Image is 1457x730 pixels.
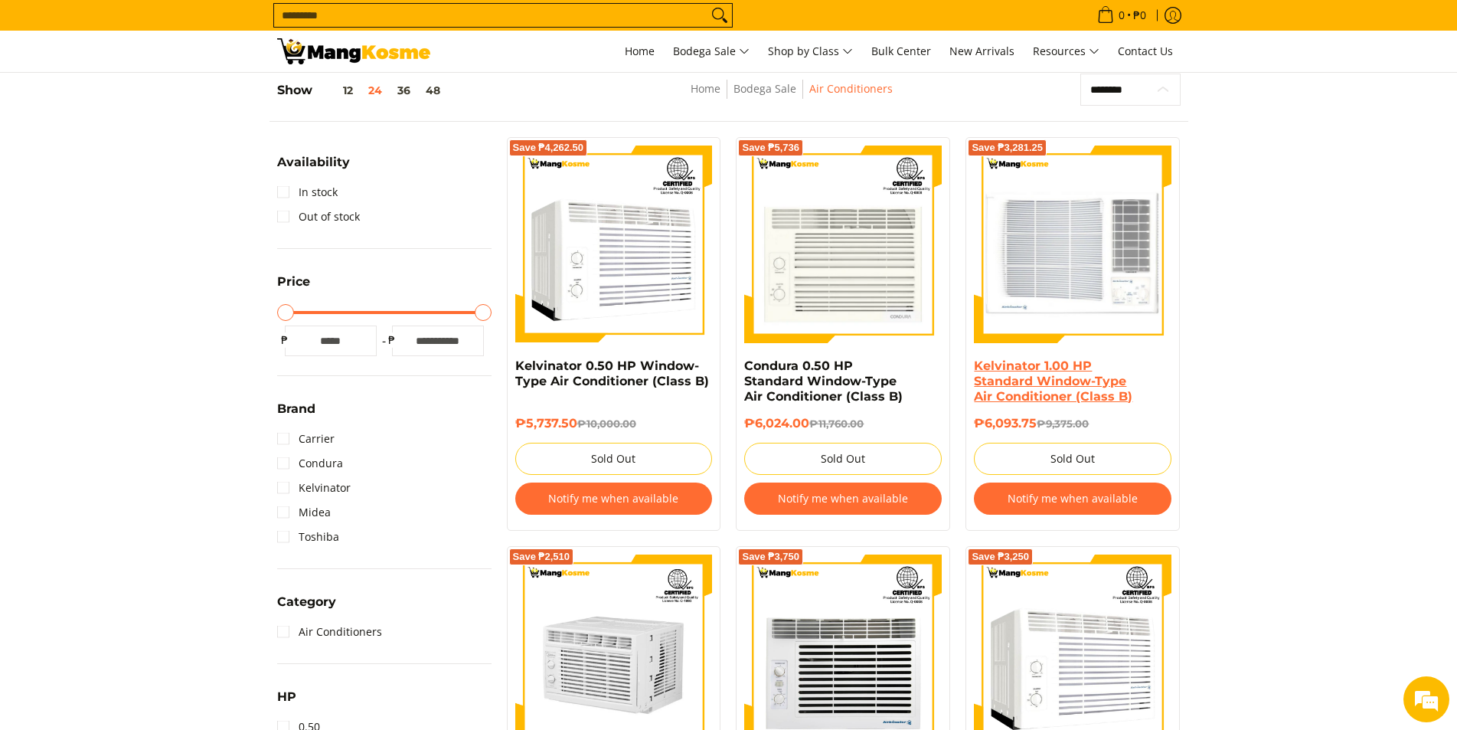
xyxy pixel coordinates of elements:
summary: Open [277,276,310,300]
a: Condura 0.50 HP Standard Window-Type Air Conditioner (Class B) [744,358,903,404]
span: Brand [277,403,315,415]
span: Home [625,44,655,58]
span: ₱0 [1131,10,1148,21]
del: ₱11,760.00 [809,417,864,430]
a: Bulk Center [864,31,939,72]
h6: ₱6,093.75 [974,416,1171,431]
span: Category [277,596,336,608]
a: Out of stock [277,205,360,229]
span: • [1093,7,1151,24]
span: Bulk Center [871,44,931,58]
a: Home [691,81,720,96]
a: New Arrivals [942,31,1022,72]
span: Resources [1033,42,1099,61]
a: Kelvinator [277,476,351,500]
summary: Open [277,596,336,620]
a: Midea [277,500,331,525]
button: Sold Out [515,443,713,475]
summary: Open [277,691,296,715]
span: ₱ [384,332,400,348]
button: 48 [418,84,448,97]
span: Shop by Class [768,42,853,61]
span: Save ₱3,281.25 [972,143,1043,152]
a: Home [617,31,662,72]
span: Save ₱5,736 [742,143,799,152]
span: New Arrivals [949,44,1014,58]
span: Save ₱3,750 [742,552,799,561]
a: Resources [1025,31,1107,72]
nav: Breadcrumbs [583,80,1000,114]
button: Notify me when available [515,483,713,515]
h6: ₱5,737.50 [515,416,713,431]
button: Notify me when available [974,483,1171,515]
h6: ₱6,024.00 [744,416,942,431]
span: ₱ [277,332,292,348]
del: ₱10,000.00 [577,417,636,430]
span: Contact Us [1118,44,1173,58]
a: Air Conditioners [277,620,382,644]
summary: Open [277,156,350,180]
summary: Open [277,403,315,427]
a: In stock [277,180,338,205]
img: Kelvinator 1.00 HP Standard Window-Type Air Conditioner (Class B) [974,146,1171,343]
a: Shop by Class [760,31,861,72]
a: Toshiba [277,525,339,549]
span: We are offline. Please leave us a message. [32,193,267,348]
span: Save ₱4,262.50 [513,143,584,152]
a: Contact Us [1110,31,1181,72]
span: Bodega Sale [673,42,750,61]
img: Kelvinator 0.50 HP Window-Type Air Conditioner (Class B) [515,146,713,343]
a: Bodega Sale [665,31,757,72]
span: HP [277,691,296,703]
button: Notify me when available [744,483,942,515]
del: ₱9,375.00 [1037,417,1089,430]
em: Submit [224,472,278,493]
div: Minimize live chat window [251,8,288,44]
span: Availability [277,156,350,169]
img: Condura 0.50 HP Standard Window-Type Air Conditioner (Class B) [744,146,942,343]
a: Kelvinator 1.00 HP Standard Window-Type Air Conditioner (Class B) [974,358,1132,404]
a: Bodega Sale [733,81,796,96]
button: Sold Out [974,443,1171,475]
textarea: Type your message and click 'Submit' [8,418,292,472]
span: Save ₱3,250 [972,552,1029,561]
div: Leave a message [80,86,257,106]
button: 24 [361,84,390,97]
nav: Main Menu [446,31,1181,72]
button: 12 [312,84,361,97]
button: Sold Out [744,443,942,475]
a: Condura [277,451,343,476]
a: Carrier [277,427,335,451]
button: 36 [390,84,418,97]
button: Search [707,4,732,27]
a: Kelvinator 0.50 HP Window-Type Air Conditioner (Class B) [515,358,709,388]
img: Bodega Sale Aircon l Mang Kosme: Home Appliances Warehouse Sale [277,38,430,64]
span: Save ₱2,510 [513,552,570,561]
h5: Show [277,83,448,98]
span: Price [277,276,310,288]
a: Air Conditioners [809,81,893,96]
span: 0 [1116,10,1127,21]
